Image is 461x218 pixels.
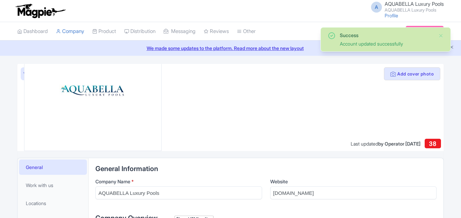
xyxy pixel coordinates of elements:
[21,67,54,80] a: View as visitor
[56,22,84,41] a: Company
[371,2,382,13] span: A
[237,22,256,41] a: Other
[340,32,433,39] div: Success
[384,67,440,80] button: Add cover photo
[38,36,147,145] img: cxnirqjykds6dwueovb7.jpg
[14,3,67,18] img: logo-ab69f6fb50320c5b225c76a69d11143b.png
[385,1,444,7] span: AQUABELLA Luxury Pools
[438,32,444,40] button: Close
[204,22,229,41] a: Reviews
[26,164,43,171] span: General
[270,179,288,184] span: Website
[164,22,196,41] a: Messaging
[19,160,87,175] a: General
[378,141,421,147] span: by Operator [DATE]
[19,196,87,211] a: Locations
[95,165,437,172] h2: General Information
[385,8,444,12] small: AQUABELLA Luxury Pools
[17,22,48,41] a: Dashboard
[95,179,130,184] span: Company Name
[351,140,421,147] div: Last updated
[406,26,444,36] a: Subscription
[124,22,155,41] a: Distribution
[449,44,454,52] button: Close announcement
[385,13,398,18] a: Profile
[19,178,87,193] a: Work with us
[92,22,116,41] a: Product
[367,1,444,12] a: A AQUABELLA Luxury Pools AQUABELLA Luxury Pools
[26,200,46,207] span: Locations
[4,45,457,52] a: We made some updates to the platform. Read more about the new layout
[26,182,53,189] span: Work with us
[340,40,433,47] div: Account updated successfully
[429,140,436,147] span: 38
